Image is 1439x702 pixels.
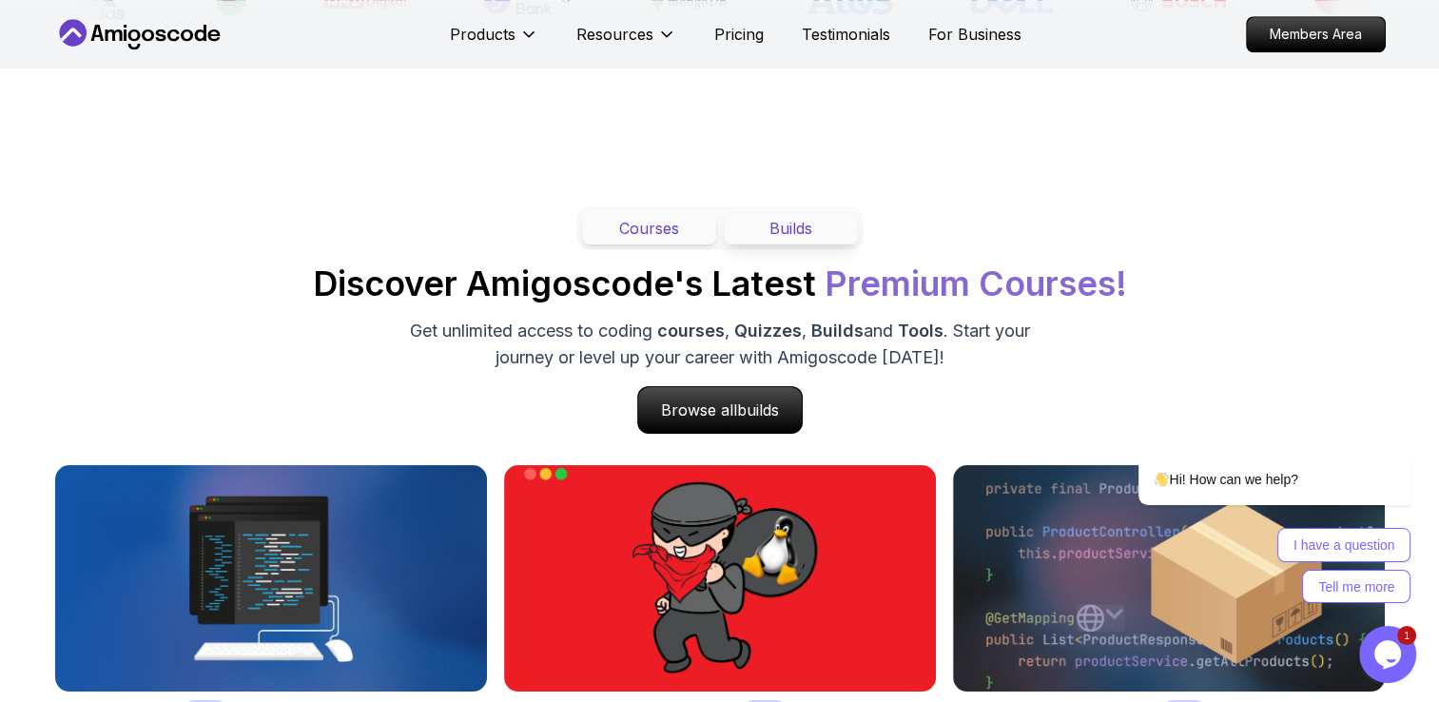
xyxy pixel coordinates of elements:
span: Builds [811,321,864,341]
p: Products [450,23,515,46]
span: Premium Courses! [825,263,1127,304]
iframe: chat widget [1359,626,1420,683]
iframe: chat widget [1078,304,1420,616]
p: Members Area [1247,17,1385,51]
p: Get unlimited access to coding , , and . Start your journey or level up your career with Amigosco... [400,318,1040,371]
a: Members Area [1246,16,1386,52]
p: Browse all [638,387,802,433]
p: Resources [576,23,653,46]
h2: Discover Amigoscode's Latest [313,264,1127,302]
button: Products [450,23,538,61]
a: For Business [928,23,1021,46]
button: Courses [582,212,716,244]
a: Browse allbuilds [637,386,803,434]
a: Pricing [714,23,764,46]
button: Builds [724,212,858,244]
span: courses [657,321,725,341]
img: Java CLI Build card [55,465,487,692]
img: Linux Over The Wire Bandit card [504,465,936,692]
a: Testimonials [802,23,890,46]
button: Resources [576,23,676,61]
span: Quizzes [734,321,802,341]
span: builds [737,400,779,419]
img: Spring Boot Product API card [953,465,1385,692]
span: Tools [898,321,943,341]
